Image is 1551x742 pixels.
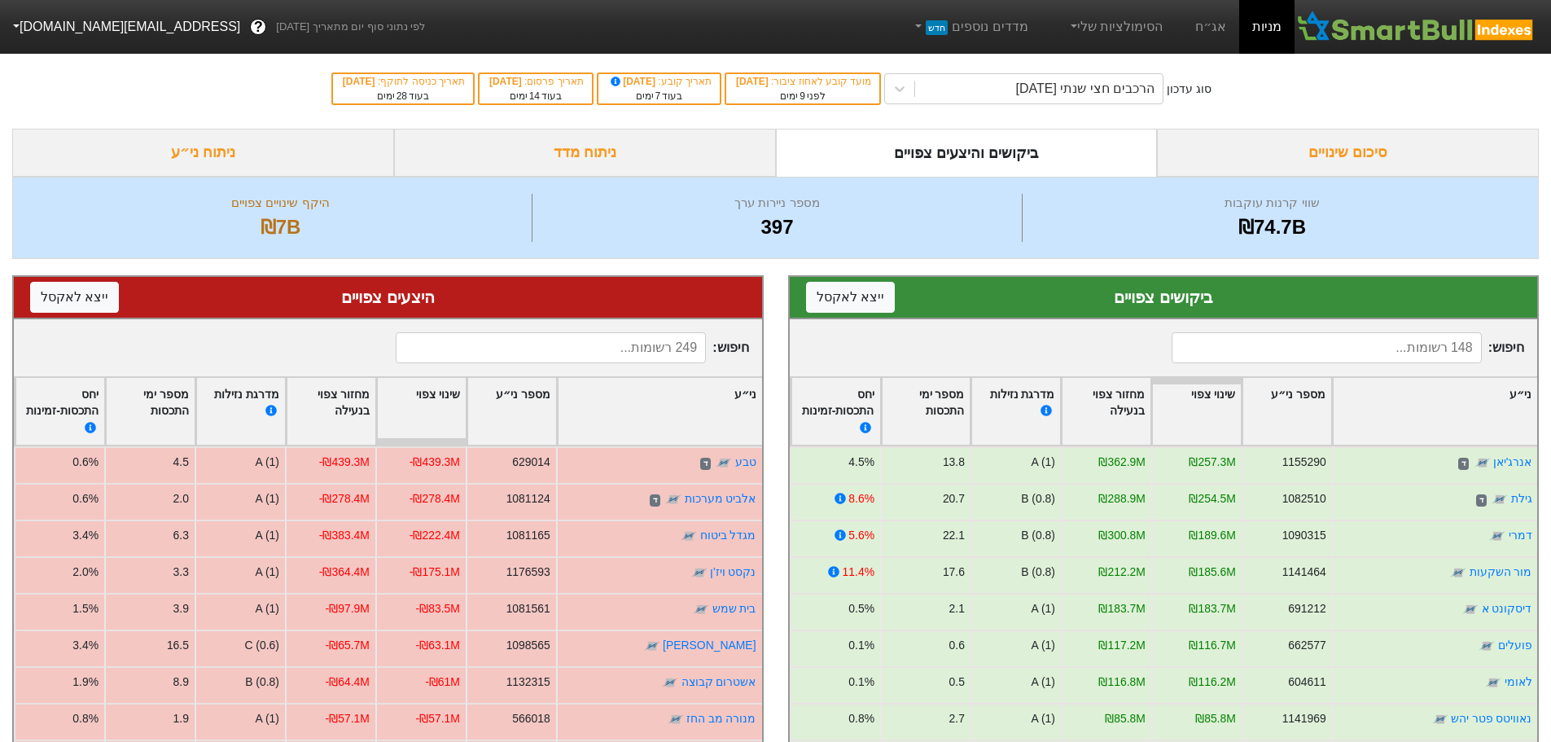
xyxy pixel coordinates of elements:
[21,386,99,437] div: יחס התכסות-זמינות
[173,527,189,544] div: 6.3
[806,282,895,313] button: ייצא לאקסל
[1474,455,1490,472] img: tase link
[1450,712,1531,725] a: נאוויטס פטר יהש
[1457,458,1468,471] span: ד
[256,490,279,507] div: A (1)
[663,639,756,652] a: [PERSON_NAME]
[33,213,528,242] div: ₪7B
[848,600,874,617] div: 0.5%
[416,600,460,617] div: -₪83.5M
[1189,564,1235,581] div: ₪185.6M
[1497,639,1531,652] a: פועלים
[926,20,948,35] span: חדש
[12,129,394,177] div: ניתוח ני״ע
[256,564,279,581] div: A (1)
[685,492,756,505] a: אלביט מערכות
[949,710,964,727] div: 2.7
[942,490,964,507] div: 20.7
[173,674,189,691] div: 8.9
[506,674,550,691] div: 1132315
[736,76,771,87] span: [DATE]
[905,11,1035,43] a: מדדים נוספיםחדש
[607,89,712,103] div: בעוד ימים
[1288,674,1325,691] div: 604611
[167,637,189,654] div: 16.5
[1489,529,1505,545] img: tase link
[608,76,659,87] span: [DATE]
[1157,129,1539,177] div: סיכום שינויים
[1098,454,1145,471] div: ₪362.9M
[942,564,964,581] div: 17.6
[668,712,684,728] img: tase link
[1485,675,1501,692] img: tase link
[319,490,370,507] div: -₪278.4M
[72,527,99,544] div: 3.4%
[848,527,874,544] div: 5.6%
[1021,527,1055,544] div: B (0.8)
[396,332,748,363] span: חיפוש :
[326,674,370,691] div: -₪64.4M
[691,565,708,582] img: tase link
[1016,79,1155,99] div: הרכבים חצי שנתי [DATE]
[1282,564,1325,581] div: 1141464
[700,458,711,471] span: ד
[488,74,584,89] div: תאריך פרסום :
[662,675,678,692] img: tase link
[1295,11,1538,43] img: SmartBull
[256,600,279,617] div: A (1)
[410,564,460,581] div: -₪175.1M
[842,564,874,581] div: 11.4%
[1242,378,1331,446] div: Toggle SortBy
[1189,637,1235,654] div: ₪116.7M
[410,490,460,507] div: -₪278.4M
[882,378,970,446] div: Toggle SortBy
[410,454,460,471] div: -₪439.3M
[1098,564,1145,581] div: ₪212.2M
[806,285,1522,310] div: ביקושים צפויים
[734,89,871,103] div: לפני ימים
[1189,454,1235,471] div: ₪257.3M
[512,454,550,471] div: 629014
[1172,332,1524,363] span: חיפוש :
[506,527,550,544] div: 1081165
[72,454,99,471] div: 0.6%
[15,378,104,446] div: Toggle SortBy
[1288,637,1325,654] div: 662577
[1504,675,1531,688] a: לאומי
[30,285,746,310] div: היצעים צפויים
[416,637,460,654] div: -₪63.1M
[1469,565,1531,578] a: מור השקעות
[341,89,465,103] div: בעוד ימים
[537,213,1018,242] div: 397
[644,639,660,655] img: tase link
[106,378,195,446] div: Toggle SortBy
[1282,454,1325,471] div: 1155290
[1062,378,1150,446] div: Toggle SortBy
[341,74,465,89] div: תאריך כניסה לתוקף :
[173,490,189,507] div: 2.0
[1061,11,1170,43] a: הסימולציות שלי
[326,637,370,654] div: -₪65.7M
[1031,637,1054,654] div: A (1)
[256,710,279,727] div: A (1)
[1462,602,1479,618] img: tase link
[1282,527,1325,544] div: 1090315
[1098,490,1145,507] div: ₪288.9M
[506,600,550,617] div: 1081561
[1031,674,1054,691] div: A (1)
[776,129,1158,177] div: ביקושים והיצעים צפויים
[1431,712,1448,728] img: tase link
[1492,455,1531,468] a: אנרג'יאן
[1098,674,1145,691] div: ₪116.8M
[848,454,874,471] div: 4.5%
[558,378,762,446] div: Toggle SortBy
[1098,637,1145,654] div: ₪117.2M
[693,602,709,618] img: tase link
[797,386,874,437] div: יחס התכסות-זמינות
[319,527,370,544] div: -₪383.4M
[244,637,279,654] div: C (0.6)
[1195,710,1236,727] div: ₪85.8M
[326,710,370,727] div: -₪57.1M
[1189,527,1235,544] div: ₪189.6M
[942,454,964,471] div: 13.8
